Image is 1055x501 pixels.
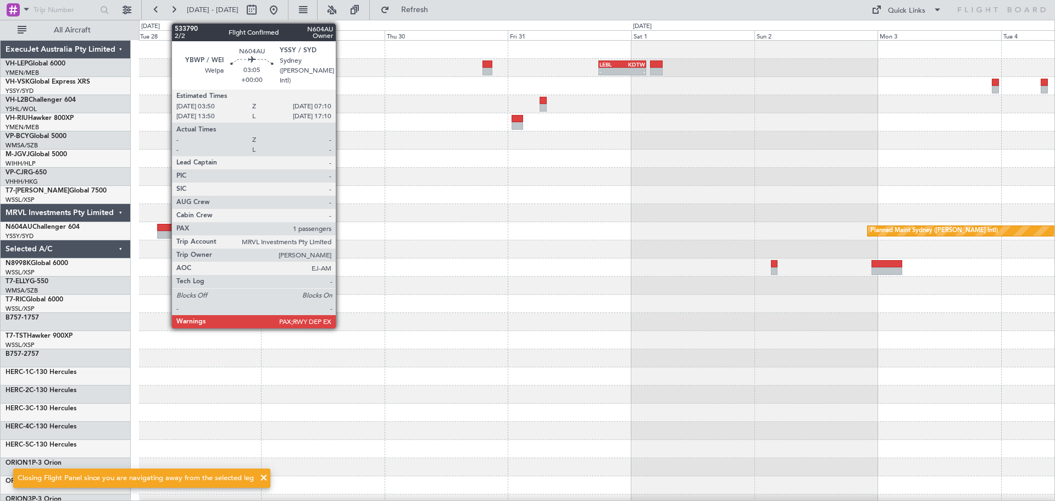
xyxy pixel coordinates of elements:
[5,387,76,394] a: HERC-2C-130 Hercules
[5,405,29,412] span: HERC-3
[141,22,160,31] div: [DATE]
[599,61,623,68] div: LEBL
[5,105,37,113] a: YSHL/WOL
[888,5,925,16] div: Quick Links
[878,30,1001,40] div: Mon 3
[5,115,28,122] span: VH-RIU
[5,278,30,285] span: T7-ELLY
[5,69,39,77] a: YMEN/MEB
[5,268,35,277] a: WSSL/XSP
[5,260,31,267] span: N8998K
[5,315,39,321] a: B757-1757
[5,79,90,85] a: VH-VSKGlobal Express XRS
[5,97,76,103] a: VH-L2BChallenger 604
[5,405,76,412] a: HERC-3C-130 Hercules
[631,30,754,40] div: Sat 1
[5,224,32,230] span: N604AU
[5,333,27,339] span: T7-TST
[392,6,438,14] span: Refresh
[754,30,878,40] div: Sun 2
[5,115,74,122] a: VH-RIUHawker 800XP
[5,232,34,240] a: YSSY/SYD
[5,196,35,204] a: WSSL/XSP
[5,305,35,313] a: WSSL/XSP
[138,30,261,40] div: Tue 28
[5,423,76,430] a: HERC-4C-130 Hercules
[5,123,39,131] a: YMEN/MEB
[5,188,107,194] a: T7-[PERSON_NAME]Global 7500
[623,68,646,75] div: -
[599,68,623,75] div: -
[5,296,26,303] span: T7-RIC
[29,26,116,34] span: All Aircraft
[623,61,646,68] div: KDTW
[261,30,384,40] div: Wed 29
[5,79,30,85] span: VH-VSK
[5,442,76,448] a: HERC-5C-130 Hercules
[5,351,27,357] span: B757-2
[5,278,48,285] a: T7-ELLYG-550
[633,22,652,31] div: [DATE]
[5,159,36,168] a: WIHH/HLP
[5,333,73,339] a: T7-TSTHawker 900XP
[5,133,29,140] span: VP-BCY
[5,369,76,376] a: HERC-1C-130 Hercules
[5,423,29,430] span: HERC-4
[34,2,97,18] input: Trip Number
[5,351,39,357] a: B757-2757
[5,87,34,95] a: YSSY/SYD
[866,1,947,19] button: Quick Links
[5,133,66,140] a: VP-BCYGlobal 5000
[12,21,119,39] button: All Aircraft
[5,341,35,349] a: WSSL/XSP
[5,315,27,321] span: B757-1
[870,223,998,239] div: Planned Maint Sydney ([PERSON_NAME] Intl)
[5,178,38,186] a: VHHH/HKG
[5,369,29,376] span: HERC-1
[5,60,28,67] span: VH-LEP
[187,5,238,15] span: [DATE] - [DATE]
[5,296,63,303] a: T7-RICGlobal 6000
[18,473,254,484] div: Closing Flight Panel since you are navigating away from the selected leg
[375,1,441,19] button: Refresh
[5,387,29,394] span: HERC-2
[5,151,30,158] span: M-JGVJ
[5,442,29,448] span: HERC-5
[5,260,68,267] a: N8998KGlobal 6000
[5,224,80,230] a: N604AUChallenger 604
[5,141,38,150] a: WMSA/SZB
[385,30,508,40] div: Thu 30
[5,287,38,295] a: WMSA/SZB
[508,30,631,40] div: Fri 31
[5,60,65,67] a: VH-LEPGlobal 6000
[5,188,69,194] span: T7-[PERSON_NAME]
[5,97,29,103] span: VH-L2B
[5,169,47,176] a: VP-CJRG-650
[5,151,67,158] a: M-JGVJGlobal 5000
[5,169,28,176] span: VP-CJR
